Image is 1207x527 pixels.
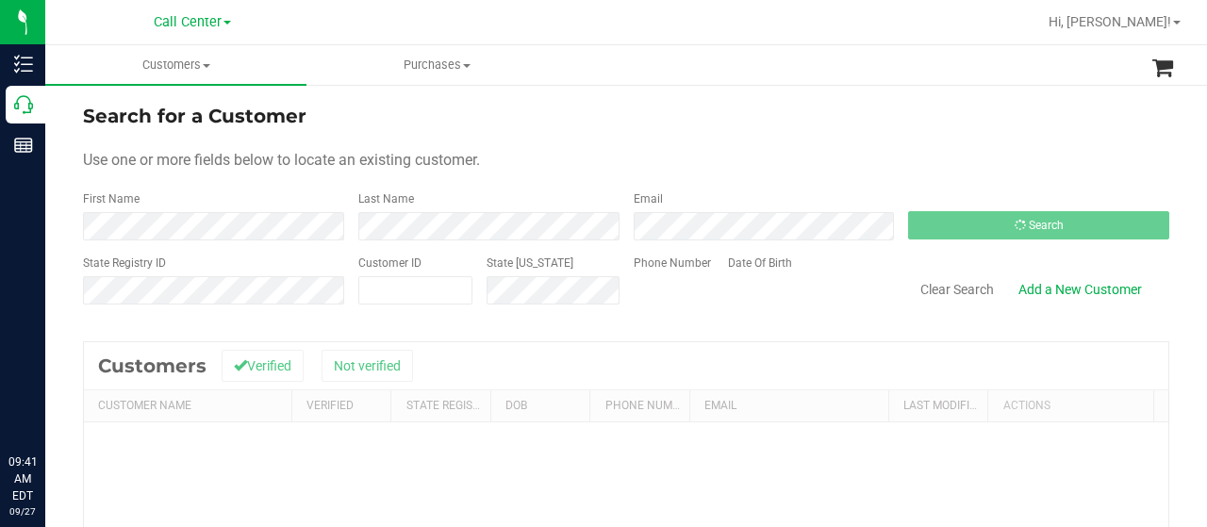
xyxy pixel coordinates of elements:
[83,190,140,207] label: First Name
[306,45,568,85] a: Purchases
[45,57,306,74] span: Customers
[358,255,422,272] label: Customer ID
[1049,14,1171,29] span: Hi, [PERSON_NAME]!
[307,57,567,74] span: Purchases
[487,255,573,272] label: State [US_STATE]
[1029,219,1064,232] span: Search
[908,211,1169,239] button: Search
[83,105,306,127] span: Search for a Customer
[154,14,222,30] span: Call Center
[634,255,711,272] label: Phone Number
[728,255,792,272] label: Date Of Birth
[14,95,33,114] inline-svg: Call Center
[358,190,414,207] label: Last Name
[1006,273,1154,305] a: Add a New Customer
[45,45,306,85] a: Customers
[908,273,1006,305] button: Clear Search
[83,255,166,272] label: State Registry ID
[14,55,33,74] inline-svg: Inventory
[634,190,663,207] label: Email
[8,453,37,504] p: 09:41 AM EDT
[14,136,33,155] inline-svg: Reports
[8,504,37,519] p: 09/27
[83,151,480,169] span: Use one or more fields below to locate an existing customer.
